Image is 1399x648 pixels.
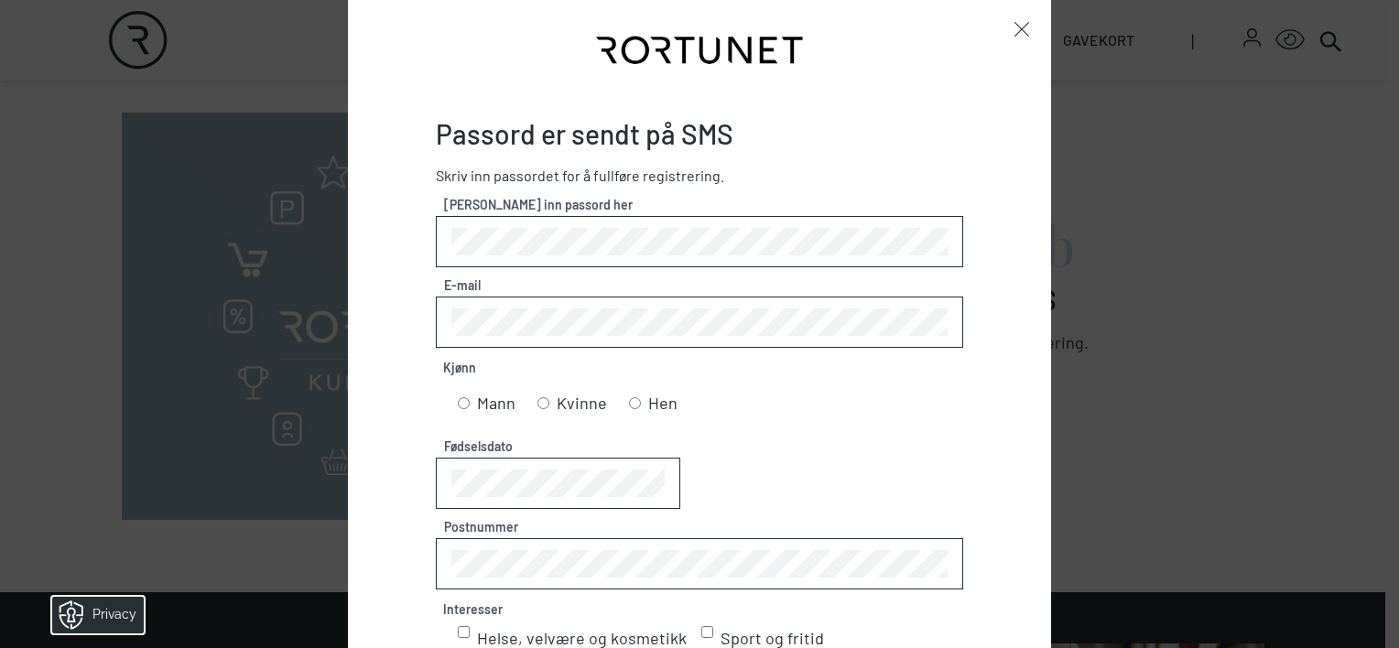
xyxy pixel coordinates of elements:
input: Sport og fritid [701,626,713,638]
iframe: Manage Preferences [18,590,168,639]
p: Passord er sendt på SMS [436,117,963,150]
input: Hen [629,397,641,409]
span: Interesser [443,599,503,619]
label: Fødselsdato [437,437,520,456]
p: Skriv inn passordet for å fullføre registrering. [436,165,963,187]
span: Kjønn [436,358,483,377]
input: Mann [458,397,470,409]
label: Postnummer [437,517,526,536]
label: E-mail [437,275,488,295]
input: Helse, velvære og kosmetikk [458,626,470,638]
span: Hen [648,391,678,416]
span: Kvinne [557,391,607,416]
span: Mann [477,391,515,416]
label: [PERSON_NAME] inn passord her [437,195,640,214]
input: Kvinne [537,397,549,409]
